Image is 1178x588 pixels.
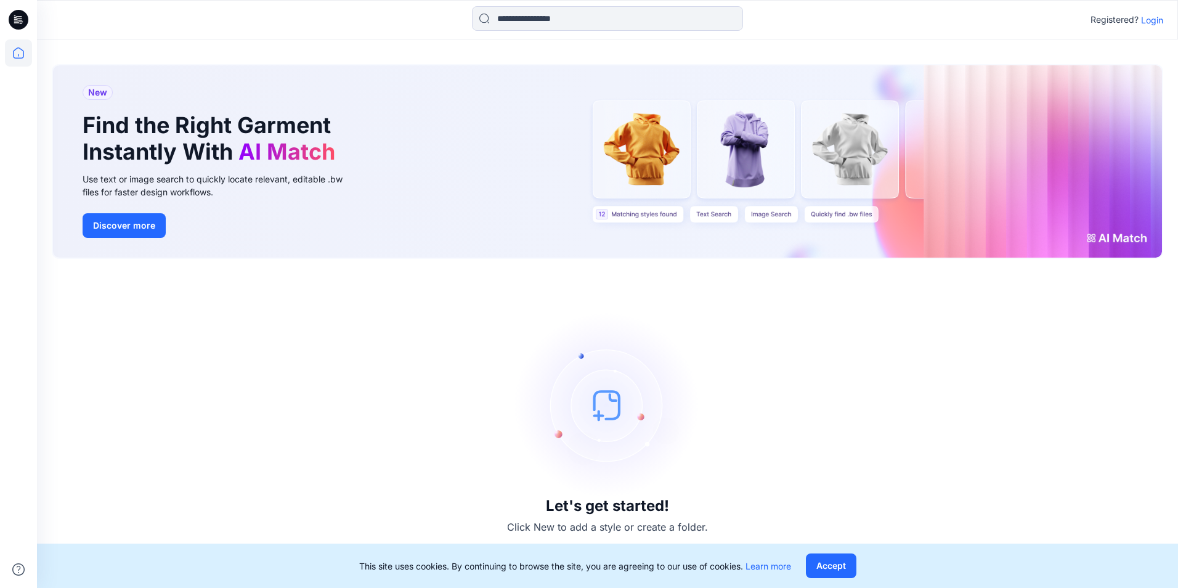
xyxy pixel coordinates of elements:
p: Click New to add a style or create a folder. [507,520,708,534]
p: This site uses cookies. By continuing to browse the site, you are agreeing to our use of cookies. [359,560,791,573]
p: Login [1141,14,1163,27]
button: Discover more [83,213,166,238]
h1: Find the Right Garment Instantly With [83,112,341,165]
img: empty-state-image.svg [515,312,700,497]
span: New [88,85,107,100]
div: Use text or image search to quickly locate relevant, editable .bw files for faster design workflows. [83,173,360,198]
a: Learn more [745,561,791,571]
span: AI Match [238,138,335,165]
button: Accept [806,553,856,578]
p: Registered? [1091,12,1139,27]
h3: Let's get started! [546,497,669,515]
